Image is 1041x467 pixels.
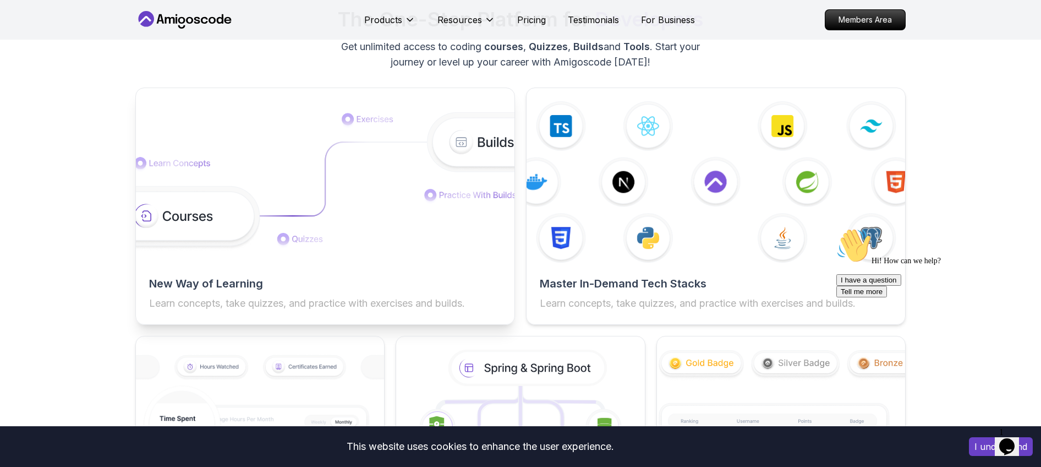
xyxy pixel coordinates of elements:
p: Get unlimited access to coding , , and . Start your journey or level up your career with Amigosco... [336,39,705,70]
button: Products [364,13,415,35]
img: features img [117,112,534,252]
p: Learn concepts, take quizzes, and practice with exercises and builds. [540,296,892,311]
p: Members Area [825,10,905,30]
div: 👋Hi! How can we help?I have a questionTell me more [4,4,202,74]
a: For Business [641,13,695,26]
h2: New Way of Learning [149,276,501,291]
a: Members Area [825,9,906,30]
a: Pricing [517,13,546,26]
p: Resources [437,13,482,26]
div: This website uses cookies to enhance the user experience. [8,435,952,459]
p: Products [364,13,402,26]
span: Builds [573,41,604,52]
button: I have a question [4,51,69,62]
img: :wave: [4,4,40,40]
img: features img [527,101,905,263]
button: Tell me more [4,62,55,74]
button: Resources [437,13,495,35]
span: Hi! How can we help? [4,33,109,41]
h2: Master In-Demand Tech Stacks [540,276,892,291]
iframe: chat widget [995,423,1030,456]
iframe: chat widget [832,224,1030,417]
p: Learn concepts, take quizzes, and practice with exercises and builds. [149,296,501,311]
a: Testimonials [568,13,619,26]
span: courses [484,41,523,52]
span: Tools [623,41,650,52]
span: Quizzes [529,41,568,52]
button: Accept cookies [969,437,1033,456]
